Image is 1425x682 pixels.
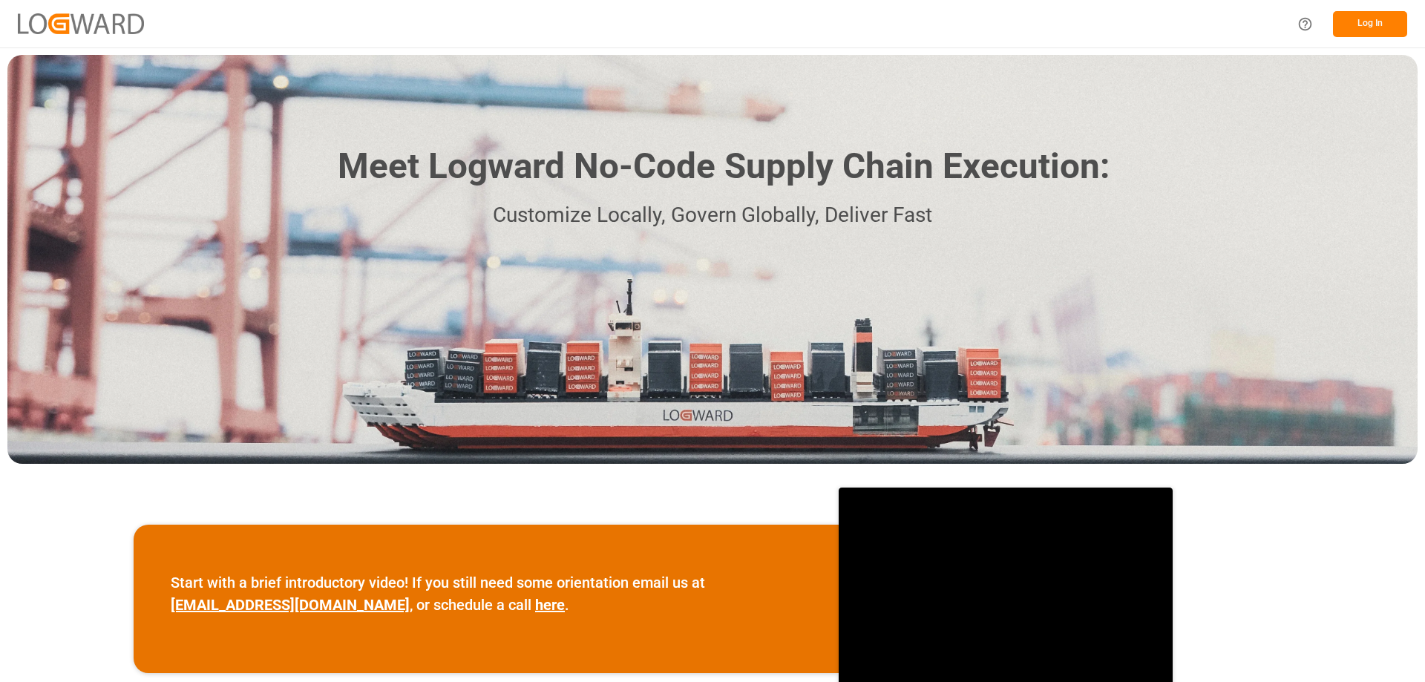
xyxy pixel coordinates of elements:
[18,13,144,33] img: Logward_new_orange.png
[535,596,565,614] a: here
[338,140,1110,193] h1: Meet Logward No-Code Supply Chain Execution:
[171,571,802,616] p: Start with a brief introductory video! If you still need some orientation email us at , or schedu...
[1333,11,1407,37] button: Log In
[1288,7,1322,41] button: Help Center
[171,596,410,614] a: [EMAIL_ADDRESS][DOMAIN_NAME]
[315,199,1110,232] p: Customize Locally, Govern Globally, Deliver Fast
